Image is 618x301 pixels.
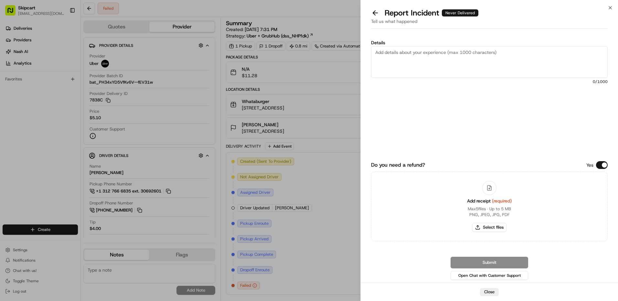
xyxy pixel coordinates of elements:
label: Do you need a refund? [371,161,425,169]
p: Report Incident [385,8,478,18]
button: Close [480,288,499,296]
img: Sarah Tanguma [6,111,17,122]
span: • [54,100,56,105]
div: Past conversations [6,84,41,89]
label: Details [371,40,608,45]
p: Max 5 files ∙ Up to 5 MB [468,206,511,212]
div: 💻 [55,145,60,150]
img: Sarah Tanguma [6,94,17,104]
span: [PERSON_NAME] [20,118,52,123]
img: Nash [6,6,19,19]
button: Start new chat [110,64,118,71]
span: 0 /1000 [371,79,608,84]
img: 8571987876998_91fb9ceb93ad5c398215_72.jpg [14,62,25,73]
span: • [54,118,56,123]
button: See all [100,83,118,90]
span: (required) [492,198,512,204]
span: [PERSON_NAME] [20,100,52,105]
button: Select files [472,223,506,232]
p: Welcome 👋 [6,26,118,36]
a: 📗Knowledge Base [4,142,52,153]
input: Clear [17,42,107,48]
a: Powered byPylon [46,160,78,165]
span: Knowledge Base [13,144,49,151]
p: PNG, JPEG, JPG, PDF [469,212,510,218]
a: 💻API Documentation [52,142,106,153]
button: Open Chat with Customer Support [451,271,528,280]
div: Start new chat [29,62,106,68]
div: Tell us what happened [371,18,608,29]
span: Add receipt [467,198,512,204]
div: Never Delivered [442,9,478,16]
span: API Documentation [61,144,104,151]
div: We're available if you need us! [29,68,89,73]
div: 📗 [6,145,12,150]
img: 1736555255976-a54dd68f-1ca7-489b-9aae-adbdc363a1c4 [6,62,18,73]
span: [DATE] [57,100,70,105]
span: Pylon [64,160,78,165]
p: Yes [586,162,593,168]
span: [DATE] [57,118,70,123]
